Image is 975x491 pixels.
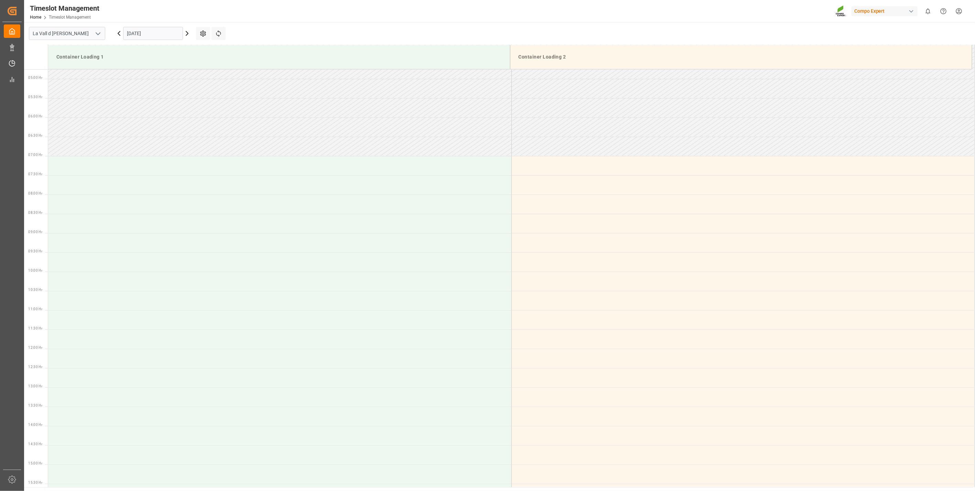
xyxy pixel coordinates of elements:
span: 13:30 Hr [28,404,42,407]
span: 06:00 Hr [28,114,42,118]
img: Screenshot%202023-09-29%20at%2010.02.21.png_1712312052.png [836,5,847,17]
span: 09:30 Hr [28,249,42,253]
input: DD.MM.YYYY [123,27,183,40]
button: Help Center [936,3,951,19]
div: Timeslot Management [30,3,99,13]
span: 14:00 Hr [28,423,42,427]
span: 06:30 Hr [28,134,42,137]
input: Type to search/select [29,27,105,40]
a: Home [30,15,41,20]
button: Compo Expert [852,4,920,18]
span: 08:30 Hr [28,211,42,215]
button: open menu [93,28,103,39]
div: Compo Expert [852,6,918,16]
span: 13:00 Hr [28,384,42,388]
span: 05:00 Hr [28,76,42,80]
span: 11:30 Hr [28,326,42,330]
button: show 0 new notifications [920,3,936,19]
span: 09:00 Hr [28,230,42,234]
span: 10:30 Hr [28,288,42,292]
div: Container Loading 2 [516,51,966,63]
span: 15:00 Hr [28,461,42,465]
div: Container Loading 1 [54,51,505,63]
span: 12:00 Hr [28,346,42,349]
span: 07:30 Hr [28,172,42,176]
span: 12:30 Hr [28,365,42,369]
span: 07:00 Hr [28,153,42,157]
span: 05:30 Hr [28,95,42,99]
span: 08:00 Hr [28,191,42,195]
span: 14:30 Hr [28,442,42,446]
span: 10:00 Hr [28,269,42,272]
span: 11:00 Hr [28,307,42,311]
span: 15:30 Hr [28,481,42,484]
